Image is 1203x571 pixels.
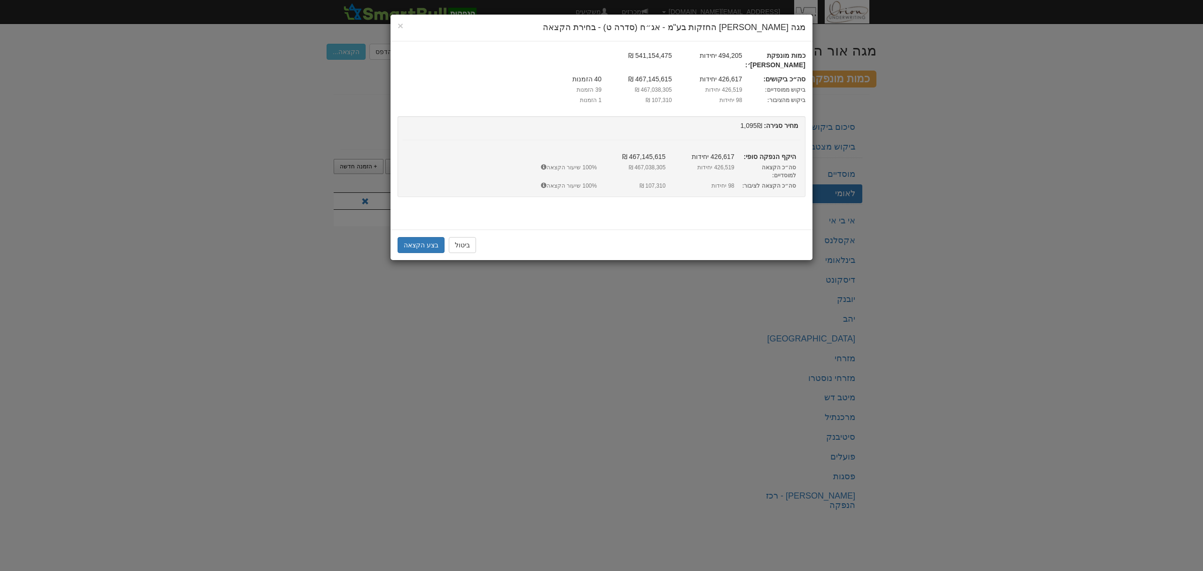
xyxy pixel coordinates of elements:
label: היקף הנפקה סופי: [734,152,803,161]
label: כמות מונפקת [PERSON_NAME]׳: [742,51,812,70]
span: 426,617 יחידות [672,74,742,84]
span: 426,519 יחידות [672,86,742,94]
span: 98 יחידות [672,96,742,104]
span: 467,145,615 ₪ [597,152,665,161]
div: ₪ [395,121,808,130]
span: 100% שיעור הקצאה [459,164,597,172]
button: ביטול [449,237,476,253]
span: 494,205 יחידות [672,51,742,60]
span: 100% שיעור הקצאה [459,182,597,190]
span: 40 הזמנות [531,74,601,84]
label: סה״כ ביקושים: [742,74,812,84]
label: סה״כ הקצאה לציבור: [734,182,803,190]
span: 39 הזמנות [531,86,601,94]
span: 467,038,305 ₪ [597,164,665,172]
span: 1 הזמנות [531,96,601,104]
span: 467,038,305 ₪ [601,86,672,94]
label: ביקוש ממוסדיים: [742,86,812,94]
span: 541,154,475 ₪ [601,51,672,60]
label: ביקוש מהציבור: [742,96,812,104]
span: 426,519 יחידות [665,164,734,172]
label: סה״כ הקצאה למוסדיים: [734,164,803,180]
span: × [398,20,403,31]
span: 467,145,615 ₪ [601,74,672,84]
button: בצע הקצאה [398,237,445,253]
span: 98 יחידות [665,182,734,190]
span: 426,617 יחידות [665,152,734,161]
button: Close [398,21,403,31]
h4: מגה [PERSON_NAME] החזקות בע"מ - אג״ח (סדרה ט) - בחירת הקצאה [398,22,805,34]
span: 107,310 ₪ [601,96,672,104]
span: 1,095 [741,122,757,129]
strong: מחיר סגירה: [764,122,798,129]
span: 107,310 ₪ [597,182,665,190]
